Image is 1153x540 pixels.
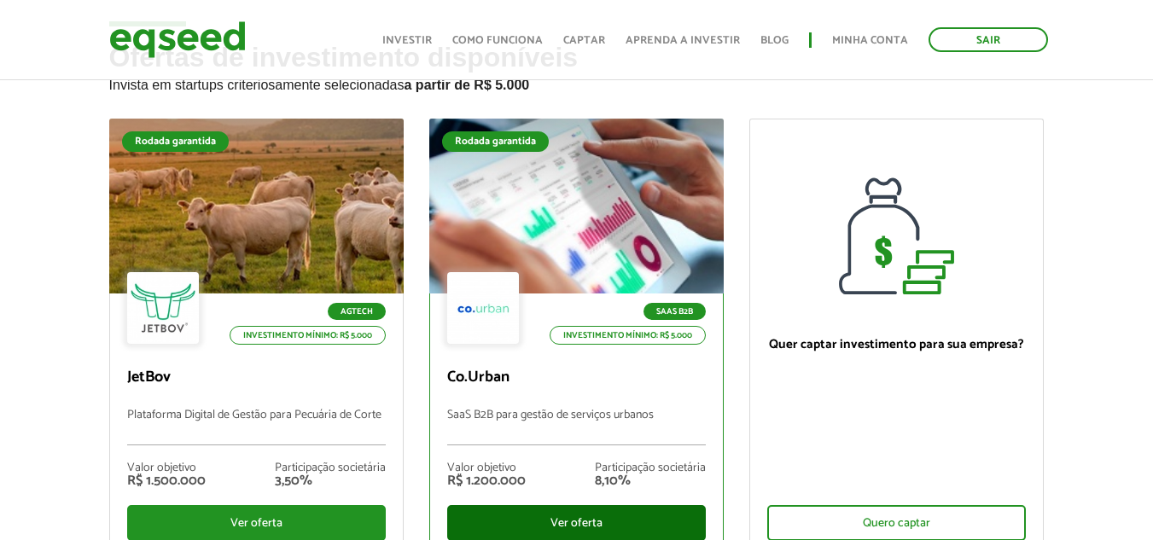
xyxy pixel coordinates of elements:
[550,326,706,345] p: Investimento mínimo: R$ 5.000
[447,369,706,387] p: Co.Urban
[929,27,1048,52] a: Sair
[127,462,206,474] div: Valor objetivo
[760,35,789,46] a: Blog
[447,462,526,474] div: Valor objetivo
[230,326,386,345] p: Investimento mínimo: R$ 5.000
[109,17,246,62] img: EqSeed
[626,35,740,46] a: Aprenda a investir
[127,409,386,445] p: Plataforma Digital de Gestão para Pecuária de Corte
[328,303,386,320] p: Agtech
[109,73,1045,93] p: Invista em startups criteriosamente selecionadas
[832,35,908,46] a: Minha conta
[767,337,1026,352] p: Quer captar investimento para sua empresa?
[442,131,549,152] div: Rodada garantida
[275,462,386,474] div: Participação societária
[382,35,432,46] a: Investir
[595,474,706,488] div: 8,10%
[405,78,530,92] strong: a partir de R$ 5.000
[447,409,706,445] p: SaaS B2B para gestão de serviços urbanos
[452,35,543,46] a: Como funciona
[643,303,706,320] p: SaaS B2B
[122,131,229,152] div: Rodada garantida
[127,369,386,387] p: JetBov
[563,35,605,46] a: Captar
[275,474,386,488] div: 3,50%
[109,43,1045,119] h2: Ofertas de investimento disponíveis
[595,462,706,474] div: Participação societária
[127,474,206,488] div: R$ 1.500.000
[447,474,526,488] div: R$ 1.200.000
